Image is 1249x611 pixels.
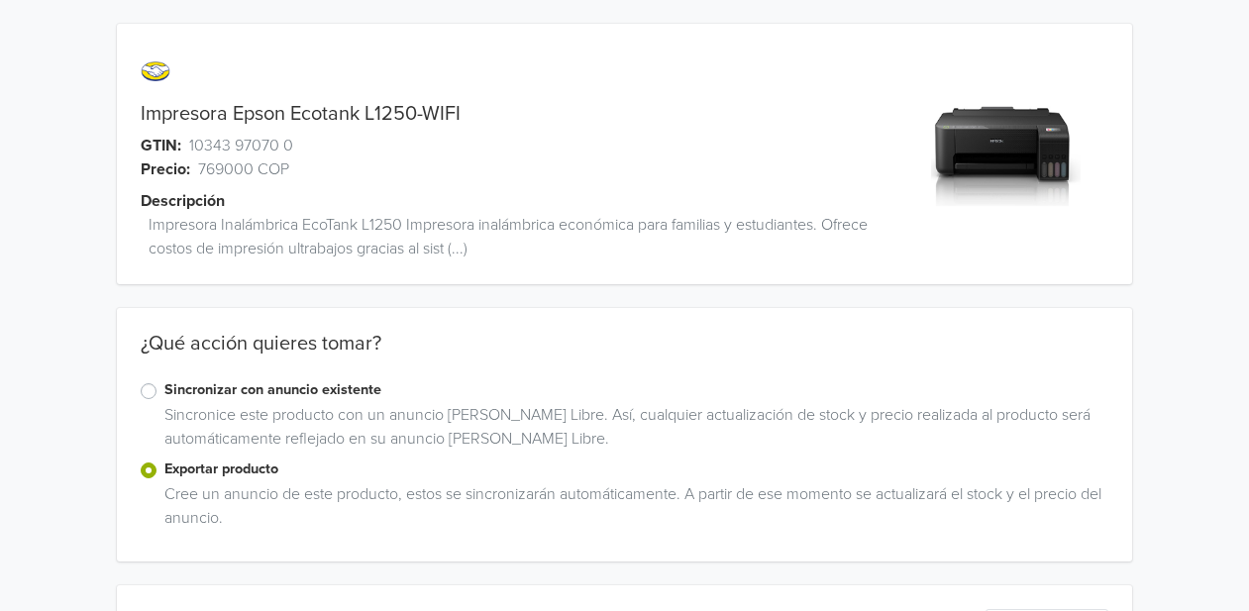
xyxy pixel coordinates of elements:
label: Sincronizar con anuncio existente [164,379,1109,401]
div: Cree un anuncio de este producto, estos se sincronizarán automáticamente. A partir de ese momento... [156,482,1109,538]
span: Impresora Inalámbrica EcoTank L1250 Impresora inalámbrica económica para familias y estudiantes. ... [149,213,902,260]
span: 10343 97070 0 [189,134,293,157]
span: GTIN: [141,134,181,157]
span: 769000 COP [198,157,289,181]
img: product_image [931,63,1081,213]
span: Descripción [141,189,225,213]
div: Sincronice este producto con un anuncio [PERSON_NAME] Libre. Así, cualquier actualización de stoc... [156,403,1109,458]
label: Exportar producto [164,458,1109,480]
div: ¿Qué acción quieres tomar? [117,332,1133,379]
a: Impresora Epson Ecotank L1250-WIFI [141,102,461,126]
span: Precio: [141,157,190,181]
